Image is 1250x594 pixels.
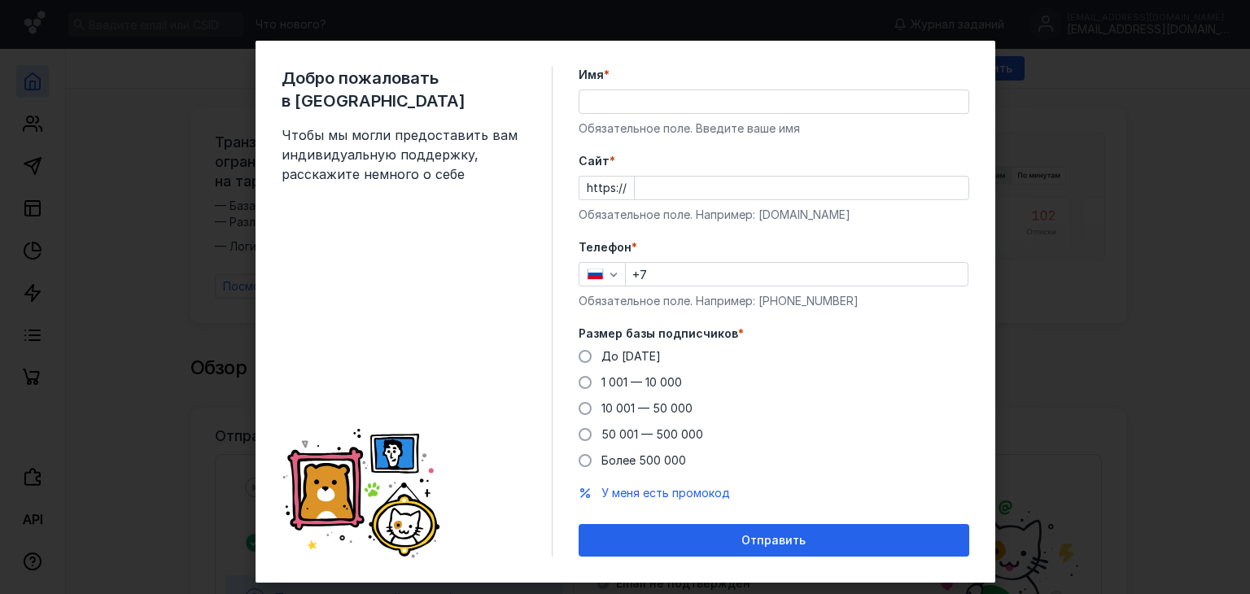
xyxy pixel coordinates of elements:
[579,239,632,256] span: Телефон
[601,401,693,415] span: 10 001 — 50 000
[579,207,969,223] div: Обязательное поле. Например: [DOMAIN_NAME]
[601,453,686,467] span: Более 500 000
[579,293,969,309] div: Обязательное поле. Например: [PHONE_NUMBER]
[601,486,730,500] span: У меня есть промокод
[601,375,682,389] span: 1 001 — 10 000
[601,427,703,441] span: 50 001 — 500 000
[282,125,526,184] span: Чтобы мы могли предоставить вам индивидуальную поддержку, расскажите немного о себе
[579,120,969,137] div: Обязательное поле. Введите ваше имя
[579,524,969,557] button: Отправить
[601,485,730,501] button: У меня есть промокод
[579,153,610,169] span: Cайт
[741,534,806,548] span: Отправить
[579,67,604,83] span: Имя
[579,325,738,342] span: Размер базы подписчиков
[601,349,661,363] span: До [DATE]
[282,67,526,112] span: Добро пожаловать в [GEOGRAPHIC_DATA]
